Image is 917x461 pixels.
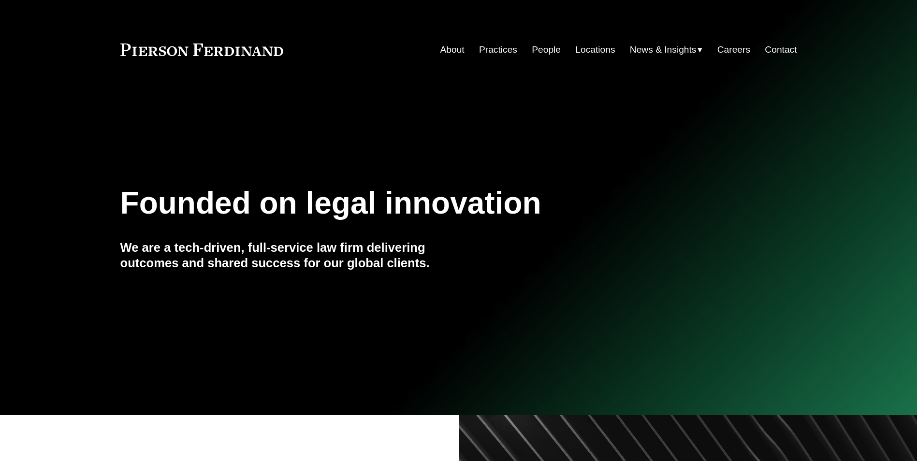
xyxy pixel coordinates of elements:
a: Locations [575,41,615,59]
a: folder dropdown [630,41,703,59]
a: Contact [765,41,797,59]
span: News & Insights [630,42,697,58]
a: Practices [479,41,517,59]
a: People [532,41,561,59]
a: Careers [717,41,750,59]
a: About [440,41,465,59]
h4: We are a tech-driven, full-service law firm delivering outcomes and shared success for our global... [120,240,459,271]
h1: Founded on legal innovation [120,186,684,221]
